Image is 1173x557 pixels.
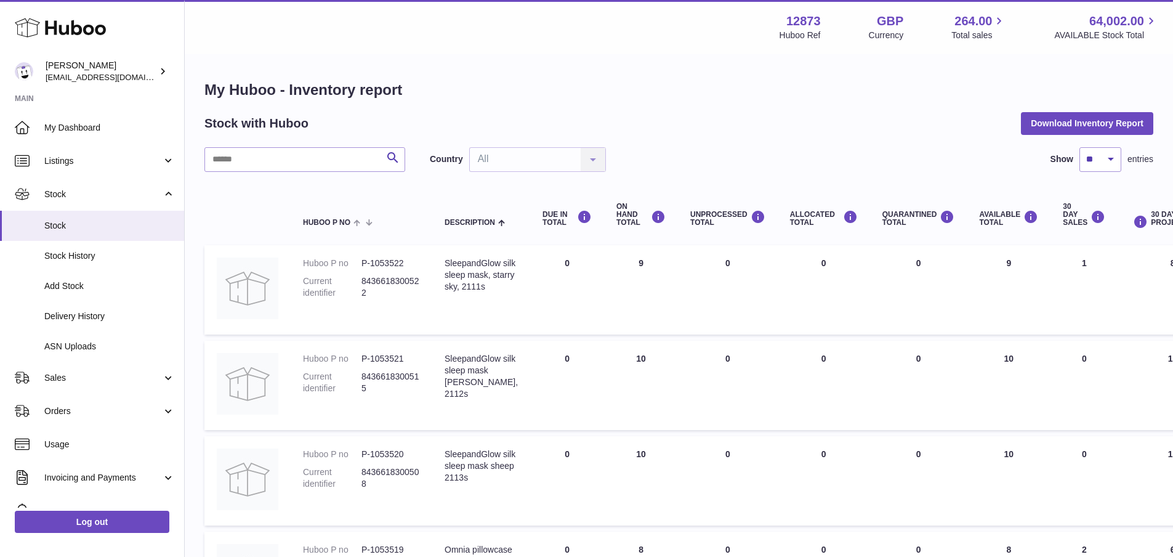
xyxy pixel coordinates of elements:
h1: My Huboo - Inventory report [204,80,1153,100]
dd: P-1053521 [361,353,420,365]
span: Description [445,219,495,227]
span: Stock [44,189,162,200]
dt: Huboo P no [303,449,361,460]
td: 9 [604,245,678,335]
span: Invoicing and Payments [44,472,162,484]
span: Usage [44,439,175,450]
span: 0 [916,449,921,459]
div: [PERSON_NAME] [46,60,156,83]
dt: Huboo P no [303,353,361,365]
td: 0 [778,436,870,526]
div: Huboo Ref [780,30,821,41]
dd: P-1053522 [361,258,420,269]
td: 0 [530,436,604,526]
span: 0 [916,354,921,364]
strong: 12873 [786,13,821,30]
td: 10 [604,436,678,526]
h2: Stock with Huboo [204,115,308,132]
span: Delivery History [44,311,175,322]
td: 10 [967,436,1050,526]
span: Huboo P no [303,219,350,227]
div: ALLOCATED Total [790,210,858,227]
span: Add Stock [44,280,175,292]
div: QUARANTINED Total [882,210,955,227]
div: Currency [869,30,904,41]
td: 10 [967,341,1050,430]
td: 0 [1050,341,1118,430]
span: [EMAIL_ADDRESS][DOMAIN_NAME] [46,72,181,82]
a: 264.00 Total sales [951,13,1006,41]
div: UNPROCESSED Total [690,210,765,227]
span: Listings [44,155,162,167]
td: 1 [1050,245,1118,335]
td: 0 [678,436,778,526]
td: 0 [778,341,870,430]
span: 0 [916,258,921,268]
button: Download Inventory Report [1021,112,1153,134]
td: 0 [530,245,604,335]
span: Orders [44,405,162,417]
span: Cases [44,505,175,517]
span: Sales [44,372,162,384]
td: 0 [778,245,870,335]
div: SleepandGlow silk sleep mask, starry sky, 2111s [445,258,518,293]
dt: Current identifier [303,275,361,299]
div: 30 DAY SALES [1063,203,1105,227]
td: 0 [530,341,604,430]
img: tikhon.oleinikov@sleepandglow.com [15,62,33,81]
span: entries [1127,153,1153,165]
img: product image [217,353,278,415]
span: 264.00 [954,13,992,30]
label: Show [1050,153,1073,165]
td: 0 [678,341,778,430]
span: Total sales [951,30,1006,41]
span: Stock [44,220,175,232]
dt: Huboo P no [303,544,361,556]
span: Stock History [44,250,175,262]
span: My Dashboard [44,122,175,134]
img: product image [217,449,278,510]
td: 0 [678,245,778,335]
dd: 8436618300515 [361,371,420,394]
a: Log out [15,511,169,533]
label: Country [430,153,463,165]
span: AVAILABLE Stock Total [1054,30,1158,41]
div: SleepandGlow silk sleep mask sheep 2113s [445,449,518,484]
dt: Huboo P no [303,258,361,269]
div: SleepandGlow silk sleep mask [PERSON_NAME], 2112s [445,353,518,400]
td: 0 [1050,436,1118,526]
dd: P-1053520 [361,449,420,460]
img: product image [217,258,278,319]
div: ON HAND Total [616,203,666,227]
dt: Current identifier [303,371,361,394]
div: AVAILABLE Total [979,210,1038,227]
dt: Current identifier [303,466,361,490]
dd: 8436618300522 [361,275,420,299]
strong: GBP [877,13,903,30]
a: 64,002.00 AVAILABLE Stock Total [1054,13,1158,41]
dd: P-1053519 [361,544,420,556]
td: 10 [604,341,678,430]
span: 0 [916,545,921,555]
span: 64,002.00 [1089,13,1144,30]
dd: 8436618300508 [361,466,420,490]
div: DUE IN TOTAL [542,210,592,227]
td: 9 [967,245,1050,335]
span: ASN Uploads [44,341,175,352]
